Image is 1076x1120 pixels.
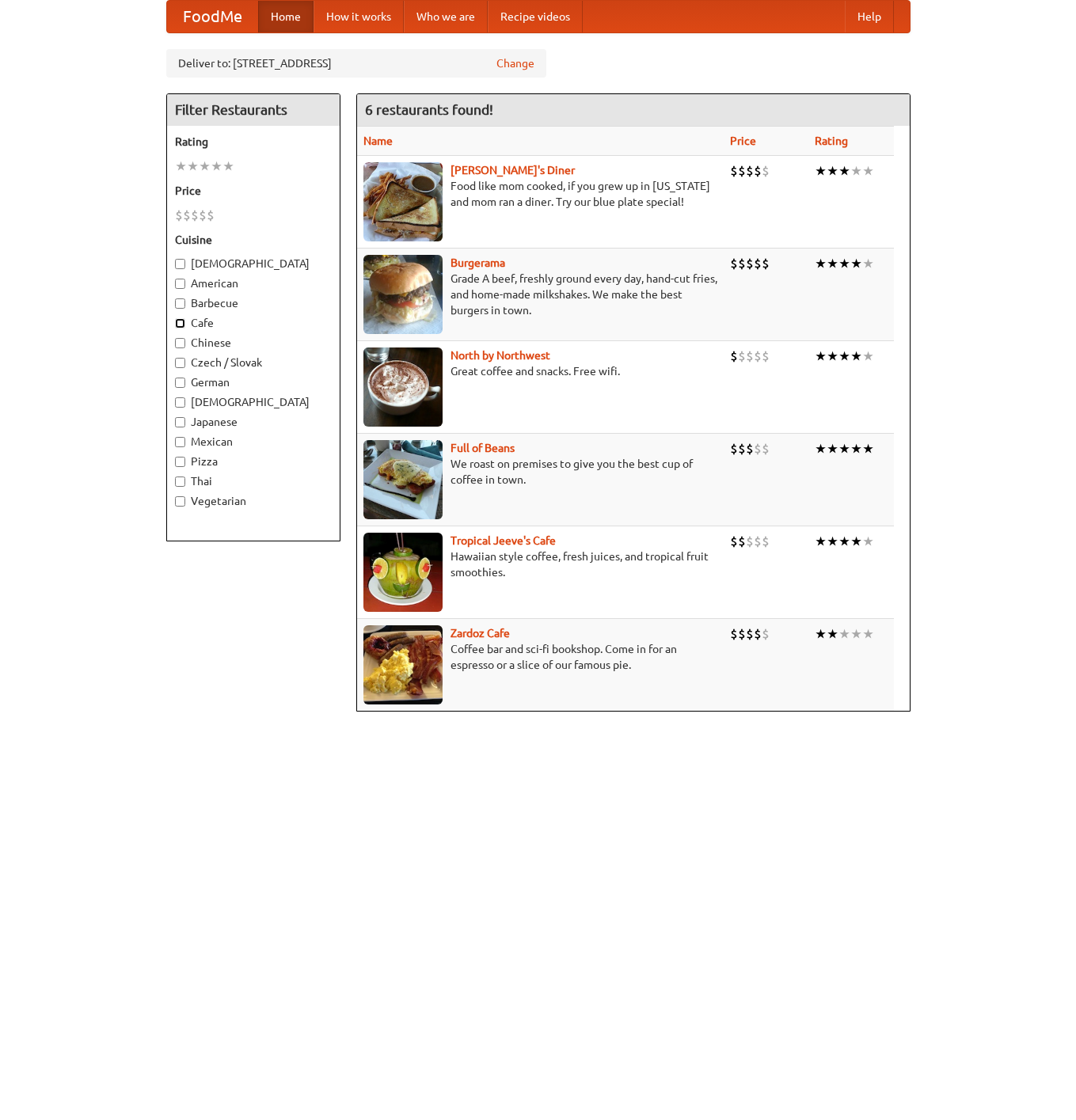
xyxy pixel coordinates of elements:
[862,533,874,550] li: ★
[175,232,332,248] h5: Cuisine
[175,454,332,469] label: Pizza
[838,625,850,643] li: ★
[827,625,838,643] li: ★
[365,102,493,117] ng-pluralize: 6 restaurants found!
[363,440,443,519] img: beans.jpg
[850,440,862,457] li: ★
[363,178,717,210] p: Food like mom cooked, if you grew up in [US_STATE] and mom ran a diner. Try our blue plate special!
[815,135,848,147] a: Rating
[746,347,754,365] li: $
[199,158,211,175] li: ★
[175,256,332,271] label: [DEMOGRAPHIC_DATA]
[183,207,191,224] li: $
[363,363,717,379] p: Great coffee and snacks. Free wifi.
[258,1,314,32] a: Home
[827,440,838,457] li: ★
[451,256,505,269] a: Burgerama
[762,440,770,457] li: $
[175,397,185,408] input: [DEMOGRAPHIC_DATA]
[827,533,838,550] li: ★
[175,158,187,175] li: ★
[827,162,838,180] li: ★
[175,414,332,430] label: Japanese
[762,625,770,643] li: $
[754,440,762,457] li: $
[451,164,575,177] a: [PERSON_NAME]'s Diner
[862,440,874,457] li: ★
[207,207,215,224] li: $
[738,440,746,457] li: $
[175,315,332,331] label: Cafe
[199,207,207,224] li: $
[363,255,443,334] img: burgerama.jpg
[175,374,332,390] label: German
[815,162,827,180] li: ★
[175,457,185,467] input: Pizza
[404,1,488,32] a: Who we are
[746,533,754,550] li: $
[762,162,770,180] li: $
[862,625,874,643] li: ★
[451,627,510,640] a: Zardoz Cafe
[175,434,332,450] label: Mexican
[838,347,850,365] li: ★
[187,158,199,175] li: ★
[363,347,443,427] img: north.jpg
[838,533,850,550] li: ★
[211,158,222,175] li: ★
[754,347,762,365] li: $
[815,347,827,365] li: ★
[762,533,770,550] li: $
[730,440,738,457] li: $
[746,440,754,457] li: $
[363,162,443,241] img: sallys.jpg
[862,162,874,180] li: ★
[815,255,827,272] li: ★
[175,275,332,291] label: American
[488,1,583,32] a: Recipe videos
[175,378,185,388] input: German
[451,534,556,547] a: Tropical Jeeve's Cafe
[850,625,862,643] li: ★
[850,255,862,272] li: ★
[738,255,746,272] li: $
[738,533,746,550] li: $
[175,134,332,150] h5: Rating
[363,549,717,580] p: Hawaiian style coffee, fresh juices, and tropical fruit smoothies.
[175,183,332,199] h5: Price
[175,335,332,351] label: Chinese
[451,349,550,362] a: North by Northwest
[166,49,546,78] div: Deliver to: [STREET_ADDRESS]
[850,162,862,180] li: ★
[746,162,754,180] li: $
[175,338,185,348] input: Chinese
[815,440,827,457] li: ★
[175,496,185,507] input: Vegetarian
[762,347,770,365] li: $
[746,625,754,643] li: $
[746,255,754,272] li: $
[175,394,332,410] label: [DEMOGRAPHIC_DATA]
[496,55,534,71] a: Change
[862,255,874,272] li: ★
[838,255,850,272] li: ★
[222,158,234,175] li: ★
[314,1,404,32] a: How it works
[451,442,515,454] a: Full of Beans
[838,440,850,457] li: ★
[363,625,443,704] img: zardoz.jpg
[167,1,258,32] a: FoodMe
[363,641,717,673] p: Coffee bar and sci-fi bookshop. Come in for an espresso or a slice of our famous pie.
[175,473,332,489] label: Thai
[754,162,762,180] li: $
[838,162,850,180] li: ★
[815,533,827,550] li: ★
[754,533,762,550] li: $
[738,625,746,643] li: $
[730,347,738,365] li: $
